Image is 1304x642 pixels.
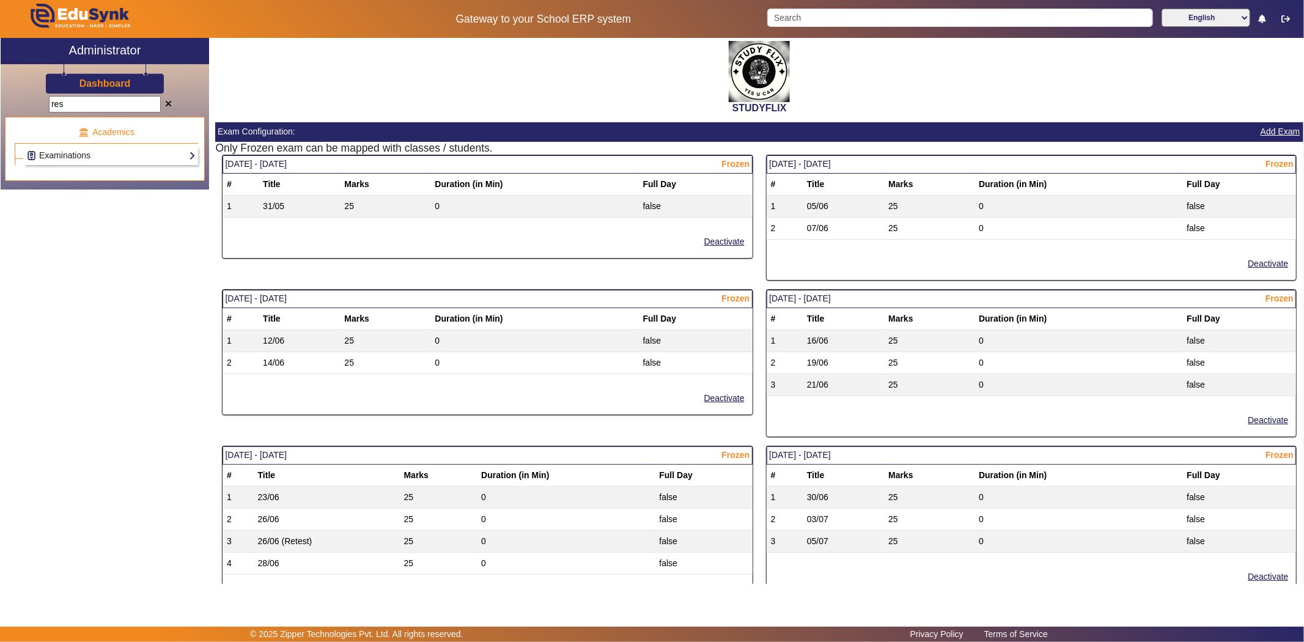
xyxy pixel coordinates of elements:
th: Title [259,308,340,330]
td: 0 [974,330,1182,352]
th: # [223,308,259,330]
td: 07/06 [803,217,884,239]
a: Administrator [1,38,209,64]
td: 25 [884,195,974,217]
mat-card-header: [DATE] - [DATE] [223,446,753,465]
td: false [655,486,752,508]
td: false [1182,486,1296,508]
td: 2 [767,217,803,239]
th: Full Day [1182,308,1296,330]
td: 25 [340,352,430,374]
td: 0 [974,508,1182,530]
th: Marks [340,174,430,196]
h5: Only Frozen exam can be mapped with classes / students. [215,142,1303,155]
td: false [655,508,752,530]
td: 3 [223,530,254,552]
th: Duration (in Min) [430,308,638,330]
td: 0 [974,530,1182,552]
h3: Dashboard [79,78,131,89]
td: 3 [767,530,803,552]
td: false [1182,352,1296,374]
th: Title [803,465,884,487]
td: 1 [767,330,803,352]
th: Duration (in Min) [974,174,1182,196]
td: 21/06 [803,374,884,396]
img: academic.png [78,127,89,138]
td: 25 [340,195,430,217]
td: 0 [974,374,1182,396]
mat-card-header: [DATE] - [DATE] [767,446,1297,465]
td: 2 [223,352,259,374]
button: Deactivate [703,234,746,249]
td: 0 [477,530,655,552]
th: Marks [340,308,430,330]
td: 0 [974,486,1182,508]
td: 25 [884,486,974,508]
h2: Administrator [69,43,141,57]
td: 1 [223,330,259,352]
th: Full Day [1182,174,1296,196]
td: 25 [400,552,477,574]
td: 03/07 [803,508,884,530]
td: 28/06 [254,552,400,574]
span: Frozen [1265,292,1294,305]
mat-card-header: [DATE] - [DATE] [767,155,1297,174]
th: # [223,465,254,487]
h5: Gateway to your School ERP system [333,13,754,26]
span: Frozen [721,158,750,171]
td: 0 [974,195,1182,217]
td: false [655,530,752,552]
td: false [639,195,753,217]
td: 0 [477,552,655,574]
td: 0 [477,486,655,508]
span: Frozen [721,292,750,305]
td: 25 [400,486,477,508]
td: 25 [400,530,477,552]
th: Duration (in Min) [974,308,1182,330]
th: # [767,308,803,330]
td: 25 [884,330,974,352]
td: false [1182,508,1296,530]
a: Terms of Service [978,626,1054,642]
td: 31/05 [259,195,340,217]
th: Duration (in Min) [477,465,655,487]
img: 71dce94a-bed6-4ff3-a9ed-96170f5a9cb7 [729,41,790,102]
th: Title [803,308,884,330]
h2: STUDYFLIX [215,102,1303,114]
td: 2 [223,508,254,530]
button: Deactivate [1247,569,1289,585]
td: 26/06 [254,508,400,530]
button: Deactivate [703,391,746,406]
td: 25 [884,217,974,239]
th: Marks [884,308,974,330]
mat-card-header: [DATE] - [DATE] [223,290,753,308]
input: Search [767,9,1153,27]
th: Full Day [639,174,753,196]
td: false [1182,217,1296,239]
p: Academics [15,126,198,139]
td: 30/06 [803,486,884,508]
th: # [767,465,803,487]
mat-card-header: [DATE] - [DATE] [223,155,753,174]
td: false [1182,530,1296,552]
th: # [223,174,259,196]
td: 1 [223,195,259,217]
td: 25 [884,508,974,530]
span: Frozen [1265,449,1294,462]
td: 23/06 [254,486,400,508]
a: Privacy Policy [904,626,970,642]
th: Marks [884,465,974,487]
td: 0 [430,195,638,217]
td: 25 [400,508,477,530]
th: Title [254,465,400,487]
td: false [639,352,753,374]
td: 14/06 [259,352,340,374]
td: 0 [974,352,1182,374]
button: Deactivate [1247,413,1289,428]
button: Deactivate [1247,256,1289,271]
td: 25 [884,374,974,396]
th: Title [259,174,340,196]
a: Dashboard [79,77,131,90]
td: 12/06 [259,330,340,352]
td: false [1182,195,1296,217]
